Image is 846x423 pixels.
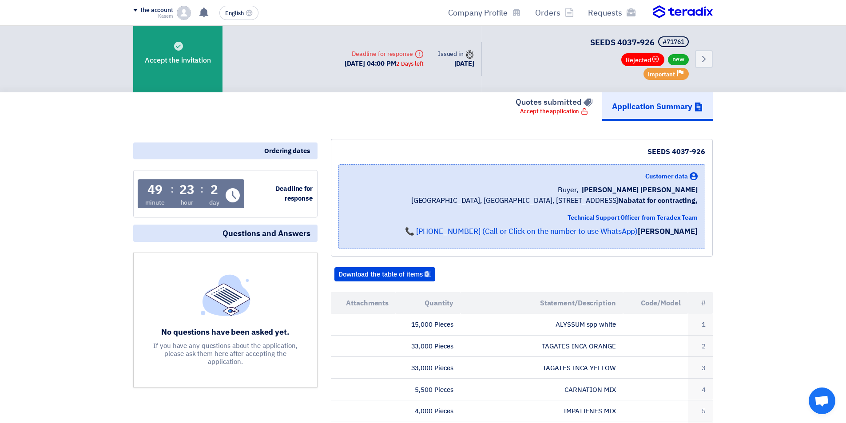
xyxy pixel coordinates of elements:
font: ALYSSUM spp white [556,320,616,329]
font: Deadline for response [352,49,413,59]
font: # [701,298,706,308]
font: hour [181,198,194,207]
button: Download the table of items [334,267,435,281]
font: Deadline for response [275,184,313,204]
font: day [209,198,219,207]
font: CARNATION MIX [564,384,616,394]
font: Accept the invitation [145,55,211,66]
font: 4,000 Pieces [415,406,453,416]
font: Kasem [158,12,173,20]
a: Quotes submitted Accept the application [506,92,602,121]
font: Technical Support Officer from Teradex Team [568,213,698,222]
font: Quantity [425,298,453,308]
a: Orders [528,2,581,23]
font: If you have any questions about the application, please ask them here after accepting the applica... [153,341,297,367]
a: Requests [581,2,643,23]
font: 33,000 Pieces [411,363,454,373]
font: Download the table of items [338,269,423,279]
font: 3 [702,363,706,373]
font: minute [145,198,165,207]
font: IMPATIENES MIX [564,406,616,416]
font: TAGATES INCA ORANGE [542,341,616,351]
font: Customer data [645,172,688,181]
font: Nabatat for contracting, [618,195,698,206]
font: #71761 [663,37,684,47]
font: Statement/Description [540,298,616,308]
font: 5,500 Pieces [415,384,453,394]
font: TAGATES INCA YELLOW [543,363,616,373]
font: Attachments [346,298,389,308]
img: profile_test.png [177,6,191,20]
font: 33,000 Pieces [411,341,454,351]
font: 23 [179,181,195,199]
font: Orders [535,7,560,19]
font: [PERSON_NAME] [638,226,698,237]
font: SEEDS 4037-926 [647,146,705,157]
font: 15,000 Pieces [411,320,454,329]
font: Questions and Answers [222,227,310,239]
button: English [219,6,258,20]
img: Teradix logo [653,5,713,19]
font: : [171,181,174,197]
font: Code/Model [641,298,681,308]
font: No questions have been asked yet. [161,326,290,338]
a: 📞 [PHONE_NUMBER] (Call or Click on the number to use WhatsApp) [405,226,638,237]
font: Rejected [626,56,651,65]
img: empty_state_list.svg [201,274,250,316]
font: Requests [588,7,622,19]
font: important [648,70,675,79]
font: : [200,181,203,197]
font: Ordering dates [264,146,310,156]
font: [DATE] [454,59,474,68]
font: the account [140,5,173,15]
font: Issued in [438,49,464,59]
font: 2 [211,181,218,199]
font: English [225,9,244,17]
font: 2 [702,341,706,351]
a: Application Summary [602,92,713,121]
font: 49 [147,181,163,199]
font: SEEDS 4037-926 [590,36,655,48]
font: [PERSON_NAME] [PERSON_NAME] [582,185,698,195]
h5: SEEDS 4037-926 [590,36,691,49]
font: 1 [702,320,706,329]
font: Accept the application [520,107,580,115]
font: Application Summary [612,100,692,112]
div: Open chat [809,387,835,414]
font: 2 Days left [396,59,424,68]
font: 4 [702,384,706,394]
font: 5 [702,406,706,416]
font: Quotes submitted [516,96,582,108]
font: [GEOGRAPHIC_DATA], [GEOGRAPHIC_DATA], [STREET_ADDRESS] [411,195,619,206]
font: [DATE] 04:00 PM [345,59,396,68]
font: Company Profile [448,7,508,19]
font: Buyer, [558,185,578,195]
font: new [672,55,684,64]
